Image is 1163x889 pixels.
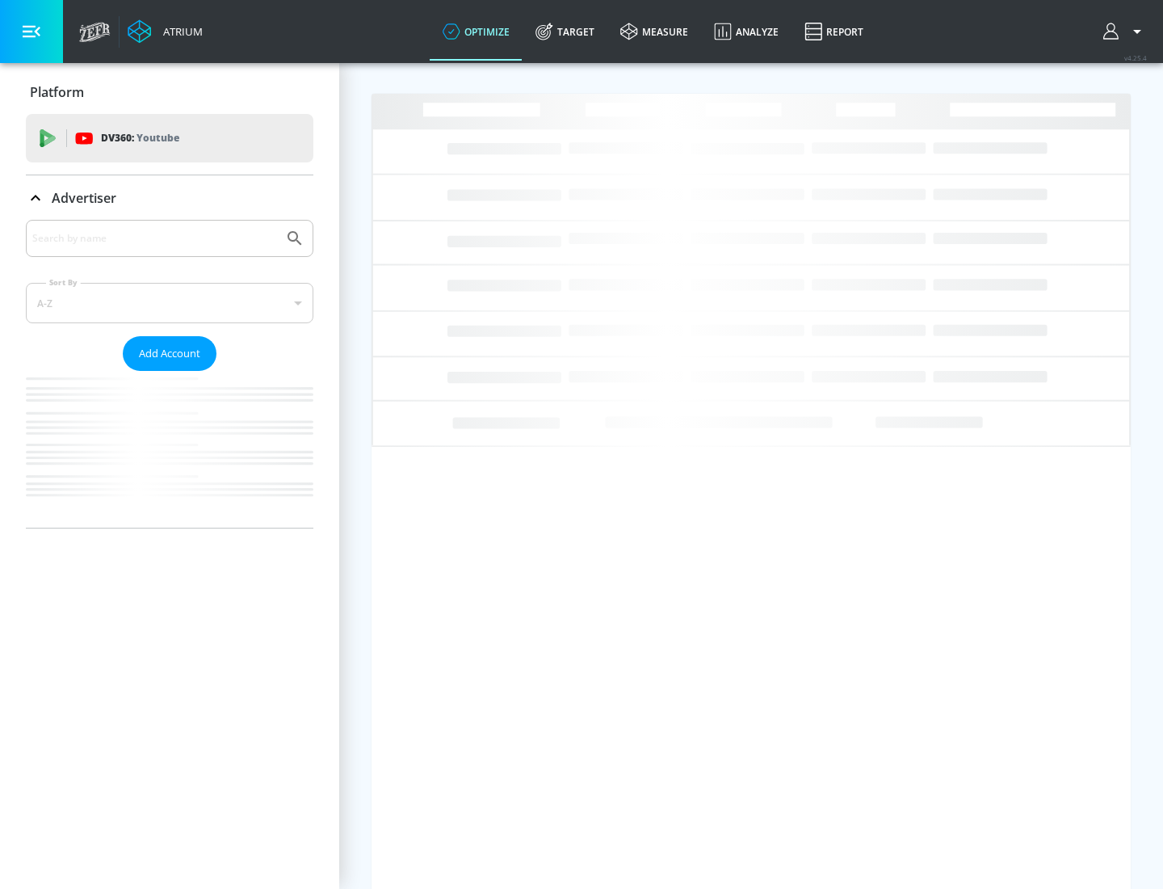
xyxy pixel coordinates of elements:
div: Platform [26,70,313,115]
div: Advertiser [26,220,313,528]
p: Platform [30,83,84,101]
a: Atrium [128,19,203,44]
nav: list of Advertiser [26,371,313,528]
a: Target [523,2,607,61]
div: Advertiser [26,175,313,221]
a: Analyze [701,2,791,61]
div: Atrium [157,24,203,39]
p: Advertiser [52,189,116,207]
a: Report [791,2,876,61]
p: DV360: [101,129,179,147]
label: Sort By [46,277,81,288]
a: optimize [430,2,523,61]
span: Add Account [139,344,200,363]
div: DV360: Youtube [26,114,313,162]
div: A-Z [26,283,313,323]
button: Add Account [123,336,216,371]
p: Youtube [136,129,179,146]
input: Search by name [32,228,277,249]
span: v 4.25.4 [1124,53,1147,62]
a: measure [607,2,701,61]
